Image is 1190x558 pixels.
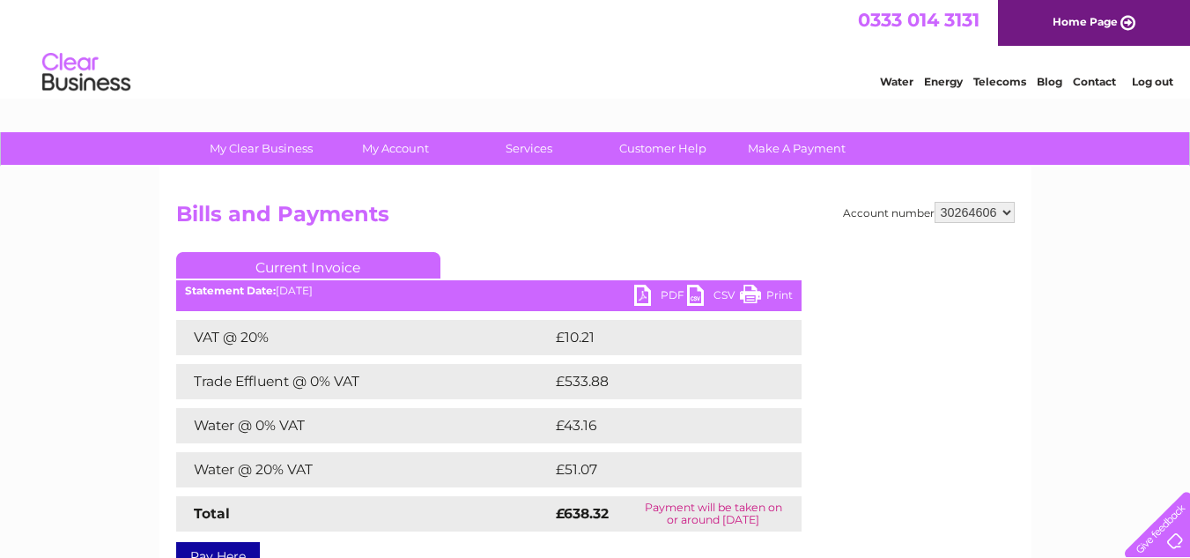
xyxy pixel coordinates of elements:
[322,132,468,165] a: My Account
[176,452,551,487] td: Water @ 20% VAT
[176,252,440,279] a: Current Invoice
[551,408,765,443] td: £43.16
[590,132,735,165] a: Customer Help
[551,364,771,399] td: £533.88
[176,364,551,399] td: Trade Effluent @ 0% VAT
[880,75,913,88] a: Water
[740,285,793,310] a: Print
[551,452,765,487] td: £51.07
[973,75,1026,88] a: Telecoms
[176,408,551,443] td: Water @ 0% VAT
[1073,75,1116,88] a: Contact
[176,320,551,355] td: VAT @ 20%
[180,10,1012,86] div: Clear Business is a trading name of Verastar Limited (registered in [GEOGRAPHIC_DATA] No. 3667643...
[634,285,687,310] a: PDF
[176,285,802,297] div: [DATE]
[456,132,602,165] a: Services
[843,202,1015,223] div: Account number
[185,284,276,297] b: Statement Date:
[194,505,230,522] strong: Total
[724,132,869,165] a: Make A Payment
[625,496,802,532] td: Payment will be taken on or around [DATE]
[1037,75,1062,88] a: Blog
[858,9,979,31] a: 0333 014 3131
[924,75,963,88] a: Energy
[551,320,763,355] td: £10.21
[188,132,334,165] a: My Clear Business
[176,202,1015,235] h2: Bills and Payments
[687,285,740,310] a: CSV
[556,505,609,522] strong: £638.32
[41,46,131,100] img: logo.png
[1132,75,1173,88] a: Log out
